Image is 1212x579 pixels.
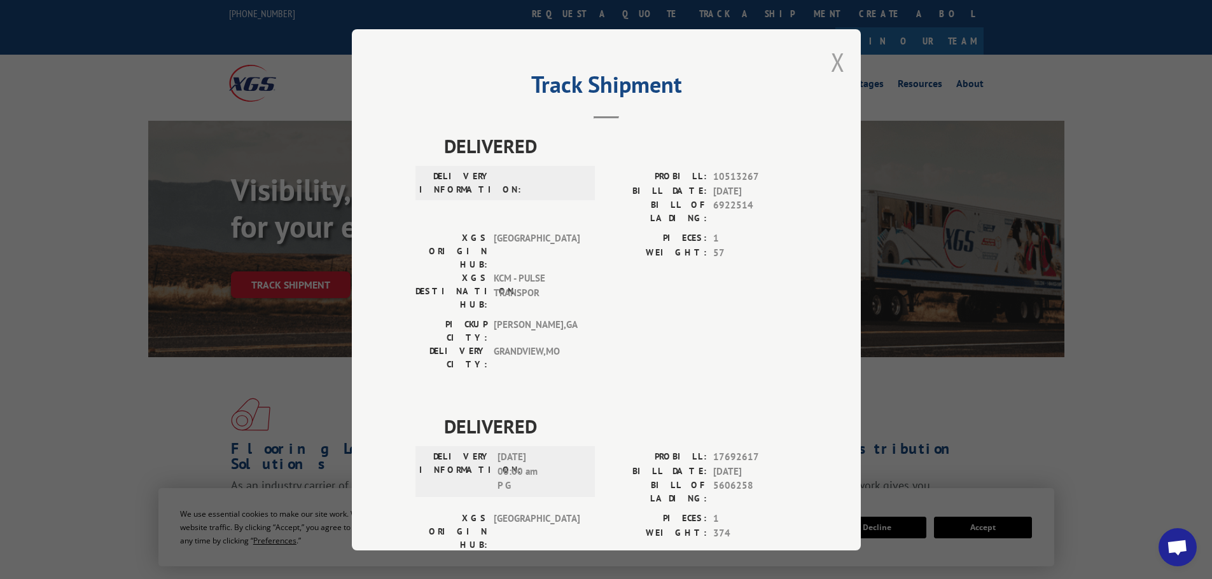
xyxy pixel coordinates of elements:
[494,231,580,271] span: [GEOGRAPHIC_DATA]
[606,170,707,184] label: PROBILL:
[498,450,583,493] span: [DATE] 06:00 am P G
[606,512,707,526] label: PIECES:
[606,526,707,540] label: WEIGHT:
[494,271,580,311] span: KCM - PULSE TRANSPOR
[713,526,797,540] span: 374
[415,76,797,100] h2: Track Shipment
[713,170,797,184] span: 10513267
[606,184,707,198] label: BILL DATE:
[713,450,797,465] span: 17692617
[713,479,797,505] span: 5606258
[494,344,580,371] span: GRANDVIEW , MO
[606,479,707,505] label: BILL OF LADING:
[606,245,707,260] label: WEIGHT:
[606,198,707,225] label: BILL OF LADING:
[415,271,487,311] label: XGS DESTINATION HUB:
[415,344,487,371] label: DELIVERY CITY:
[713,198,797,225] span: 6922514
[444,412,797,440] span: DELIVERED
[415,231,487,271] label: XGS ORIGIN HUB:
[713,184,797,198] span: [DATE]
[415,318,487,344] label: PICKUP CITY:
[713,464,797,479] span: [DATE]
[713,245,797,260] span: 57
[444,132,797,160] span: DELIVERED
[713,231,797,246] span: 1
[1159,528,1197,566] div: Open chat
[494,512,580,552] span: [GEOGRAPHIC_DATA]
[415,512,487,552] label: XGS ORIGIN HUB:
[606,464,707,479] label: BILL DATE:
[419,450,491,493] label: DELIVERY INFORMATION:
[606,450,707,465] label: PROBILL:
[713,512,797,526] span: 1
[494,318,580,344] span: [PERSON_NAME] , GA
[831,45,845,79] button: Close modal
[606,231,707,246] label: PIECES:
[419,170,491,196] label: DELIVERY INFORMATION:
